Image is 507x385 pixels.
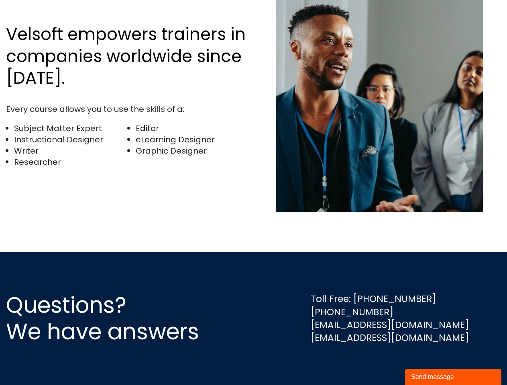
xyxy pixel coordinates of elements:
[136,134,249,145] li: eLearning Designer
[311,292,469,344] div: Toll Free: [PHONE_NUMBER] [PHONE_NUMBER] [EMAIL_ADDRESS][DOMAIN_NAME] [EMAIL_ADDRESS][DOMAIN_NAME]
[6,24,250,89] h2: Velsoft empowers trainers in companies worldwide since [DATE].
[136,123,249,134] li: Editor
[14,123,128,134] li: Subject Matter Expert
[14,134,128,145] li: Instructional Designer
[405,367,503,385] iframe: chat widget
[6,292,228,345] h2: Questions? We have answers
[14,145,128,156] li: Writer
[6,103,250,115] div: Every course allows you to use the skills of a:
[136,145,249,156] li: Graphic Designer
[14,156,128,168] li: Researcher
